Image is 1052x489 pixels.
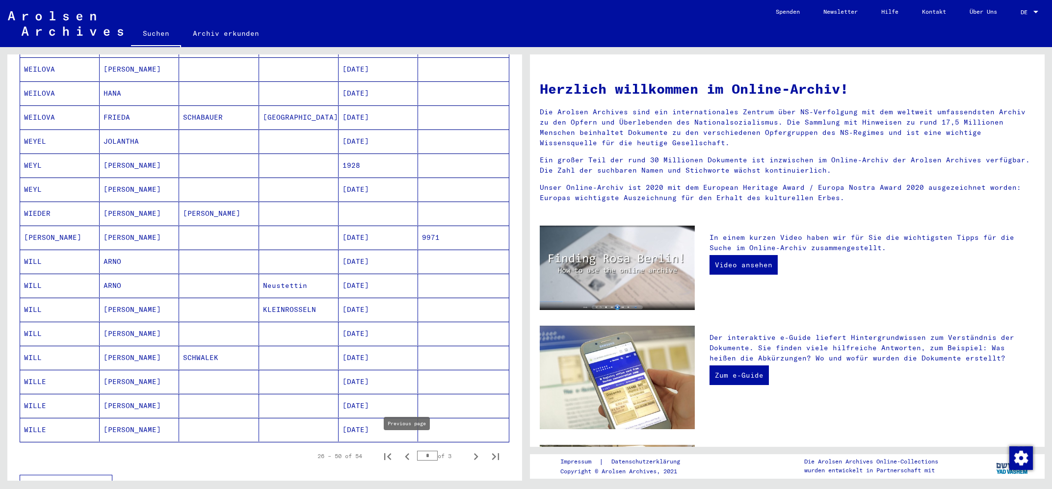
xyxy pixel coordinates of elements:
[100,178,179,201] mat-cell: [PERSON_NAME]
[339,129,418,153] mat-cell: [DATE]
[20,250,100,273] mat-cell: WILL
[339,370,418,393] mat-cell: [DATE]
[540,326,695,429] img: eguide.jpg
[20,105,100,129] mat-cell: WEILOVA
[339,226,418,249] mat-cell: [DATE]
[339,394,418,417] mat-cell: [DATE]
[710,365,769,385] a: Zum e-Guide
[20,226,100,249] mat-cell: [PERSON_NAME]
[179,202,259,225] mat-cell: [PERSON_NAME]
[604,457,692,467] a: Datenschutzerklärung
[418,226,509,249] mat-cell: 9971
[560,457,692,467] div: |
[100,226,179,249] mat-cell: [PERSON_NAME]
[181,22,271,45] a: Archiv erkunden
[20,394,100,417] mat-cell: WILLE
[20,154,100,177] mat-cell: WEYL
[20,346,100,369] mat-cell: WILL
[397,446,417,466] button: Previous page
[710,333,1035,363] p: Der interaktive e-Guide liefert Hintergrundwissen zum Verständnis der Dokumente. Sie finden viele...
[259,105,339,129] mat-cell: [GEOGRAPHIC_DATA]
[100,57,179,81] mat-cell: [PERSON_NAME]
[1009,446,1033,470] img: Zustimmung ändern
[378,446,397,466] button: First page
[20,81,100,105] mat-cell: WEILOVA
[100,322,179,345] mat-cell: [PERSON_NAME]
[20,274,100,297] mat-cell: WILL
[100,81,179,105] mat-cell: HANA
[20,202,100,225] mat-cell: WIEDER
[100,154,179,177] mat-cell: [PERSON_NAME]
[100,298,179,321] mat-cell: [PERSON_NAME]
[540,226,695,310] img: video.jpg
[339,178,418,201] mat-cell: [DATE]
[100,202,179,225] mat-cell: [PERSON_NAME]
[804,457,938,466] p: Die Arolsen Archives Online-Collections
[20,57,100,81] mat-cell: WEILOVA
[540,107,1035,148] p: Die Arolsen Archives sind ein internationales Zentrum über NS-Verfolgung mit dem weltweit umfasse...
[339,57,418,81] mat-cell: [DATE]
[20,418,100,441] mat-cell: WILLE
[339,346,418,369] mat-cell: [DATE]
[417,451,466,461] div: of 3
[339,274,418,297] mat-cell: [DATE]
[259,298,339,321] mat-cell: KLEINROSSELN
[20,178,100,201] mat-cell: WEYL
[339,105,418,129] mat-cell: [DATE]
[339,322,418,345] mat-cell: [DATE]
[560,457,599,467] a: Impressum
[259,274,339,297] mat-cell: Neustettin
[100,346,179,369] mat-cell: [PERSON_NAME]
[339,418,418,441] mat-cell: [DATE]
[20,129,100,153] mat-cell: WEYEL
[100,274,179,297] mat-cell: ARNO
[710,232,1035,253] p: In einem kurzen Video haben wir für Sie die wichtigsten Tipps für die Suche im Online-Archiv zusa...
[710,255,778,275] a: Video ansehen
[317,452,362,461] div: 26 – 50 of 54
[339,81,418,105] mat-cell: [DATE]
[100,394,179,417] mat-cell: [PERSON_NAME]
[20,322,100,345] mat-cell: WILL
[540,78,1035,99] h1: Herzlich willkommen im Online-Archiv!
[100,370,179,393] mat-cell: [PERSON_NAME]
[339,250,418,273] mat-cell: [DATE]
[28,480,99,489] span: Weniger anzeigen
[994,454,1031,478] img: yv_logo.png
[8,11,123,36] img: Arolsen_neg.svg
[540,155,1035,176] p: Ein großer Teil der rund 30 Millionen Dokumente ist inzwischen im Online-Archiv der Arolsen Archi...
[804,466,938,475] p: wurden entwickelt in Partnerschaft mit
[179,105,259,129] mat-cell: SCHABAUER
[486,446,505,466] button: Last page
[339,154,418,177] mat-cell: 1928
[1021,9,1031,16] span: DE
[540,182,1035,203] p: Unser Online-Archiv ist 2020 mit dem European Heritage Award / Europa Nostra Award 2020 ausgezeic...
[100,250,179,273] mat-cell: ARNO
[131,22,181,47] a: Suchen
[20,370,100,393] mat-cell: WILLE
[179,346,259,369] mat-cell: SCHWALEK
[100,418,179,441] mat-cell: [PERSON_NAME]
[560,467,692,476] p: Copyright © Arolsen Archives, 2021
[466,446,486,466] button: Next page
[339,298,418,321] mat-cell: [DATE]
[100,105,179,129] mat-cell: FRIEDA
[20,298,100,321] mat-cell: WILL
[100,129,179,153] mat-cell: JOLANTHA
